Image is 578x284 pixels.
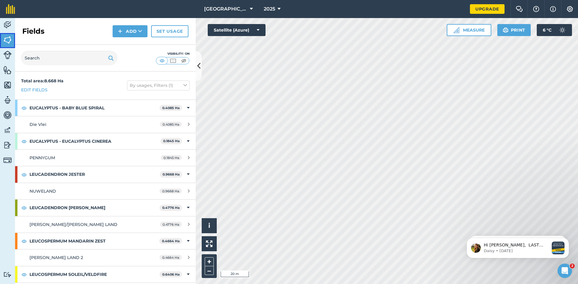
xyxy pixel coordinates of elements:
img: svg+xml;base64,PHN2ZyB4bWxucz0iaHR0cDovL3d3dy53My5vcmcvMjAwMC9zdmciIHdpZHRoPSIxOCIgaGVpZ2h0PSIyNC... [21,138,27,145]
h2: Fields [22,26,45,36]
div: Visibility: On [156,51,190,56]
img: svg+xml;base64,PHN2ZyB4bWxucz0iaHR0cDovL3d3dy53My5vcmcvMjAwMC9zdmciIHdpZHRoPSIxOCIgaGVpZ2h0PSIyNC... [21,271,27,278]
strong: 0.9668 Ha [163,172,180,176]
span: 2 [570,264,575,268]
img: svg+xml;base64,PHN2ZyB4bWxucz0iaHR0cDovL3d3dy53My5vcmcvMjAwMC9zdmciIHdpZHRoPSI1MCIgaGVpZ2h0PSI0MC... [180,58,188,64]
strong: 0.4085 Ha [162,106,180,110]
strong: LEUCADENDRON [PERSON_NAME] [30,200,160,216]
div: LEUCOSPERMUM SOLEIL/VELDFIRE0.6406 Ha [15,266,196,282]
span: 6 ° C [543,24,552,36]
img: svg+xml;base64,PD94bWwgdmVyc2lvbj0iMS4wIiBlbmNvZGluZz0idXRmLTgiPz4KPCEtLSBHZW5lcmF0b3I6IEFkb2JlIE... [3,141,12,150]
img: svg+xml;base64,PHN2ZyB4bWxucz0iaHR0cDovL3d3dy53My5vcmcvMjAwMC9zdmciIHdpZHRoPSIxOCIgaGVpZ2h0PSIyNC... [21,237,27,245]
strong: LEUCOSPERMUM SOLEIL/VELDFIRE [30,266,160,282]
strong: LEUCOSPERMUM MANDARIN ZEST [30,233,159,249]
button: Measure [447,24,491,36]
img: svg+xml;base64,PHN2ZyB4bWxucz0iaHR0cDovL3d3dy53My5vcmcvMjAwMC9zdmciIHdpZHRoPSIxNyIgaGVpZ2h0PSIxNy... [550,5,556,13]
img: Two speech bubbles overlapping with the left bubble in the forefront [516,6,523,12]
button: + [205,257,214,266]
button: i [202,218,217,233]
span: 0.4776 Ha [160,222,182,227]
strong: 0.4664 Ha [162,239,180,243]
iframe: Intercom live chat [558,264,572,278]
img: svg+xml;base64,PD94bWwgdmVyc2lvbj0iMS4wIiBlbmNvZGluZz0idXRmLTgiPz4KPCEtLSBHZW5lcmF0b3I6IEFkb2JlIE... [3,272,12,277]
img: svg+xml;base64,PHN2ZyB4bWxucz0iaHR0cDovL3d3dy53My5vcmcvMjAwMC9zdmciIHdpZHRoPSIxOCIgaGVpZ2h0PSIyNC... [21,171,27,178]
strong: EUCALYPTUS - BABY BLUE SPIRAL [30,100,160,116]
strong: 0.4776 Ha [162,206,180,210]
span: NUWELAND [30,188,56,194]
a: Edit fields [21,87,48,93]
img: A cog icon [566,6,573,12]
span: 0.4085 Ha [160,122,182,127]
a: [PERSON_NAME] LAND 20.4664 Ha [15,249,196,266]
img: svg+xml;base64,PD94bWwgdmVyc2lvbj0iMS4wIiBlbmNvZGluZz0idXRmLTgiPz4KPCEtLSBHZW5lcmF0b3I6IEFkb2JlIE... [3,20,12,29]
button: 6 °C [537,24,572,36]
button: Add [113,25,148,37]
strong: EUCALYPTUS - EUCALYPTUS CINEREA [30,133,160,149]
img: svg+xml;base64,PD94bWwgdmVyc2lvbj0iMS4wIiBlbmNvZGluZz0idXRmLTgiPz4KPCEtLSBHZW5lcmF0b3I6IEFkb2JlIE... [3,111,12,120]
span: [PERSON_NAME] LAND 2 [30,255,83,260]
span: [GEOGRAPHIC_DATA] [204,5,247,13]
a: Die Vlei0.4085 Ha [15,116,196,133]
div: LEUCADENDRON JESTER0.9668 Ha [15,166,196,182]
img: svg+xml;base64,PHN2ZyB4bWxucz0iaHR0cDovL3d3dy53My5vcmcvMjAwMC9zdmciIHdpZHRoPSI1MCIgaGVpZ2h0PSI0MC... [169,58,177,64]
img: svg+xml;base64,PHN2ZyB4bWxucz0iaHR0cDovL3d3dy53My5vcmcvMjAwMC9zdmciIHdpZHRoPSI1MCIgaGVpZ2h0PSI0MC... [158,58,166,64]
img: svg+xml;base64,PHN2ZyB4bWxucz0iaHR0cDovL3d3dy53My5vcmcvMjAwMC9zdmciIHdpZHRoPSI1NiIgaGVpZ2h0PSI2MC... [3,81,12,90]
iframe: Intercom notifications message [458,226,578,268]
img: svg+xml;base64,PD94bWwgdmVyc2lvbj0iMS4wIiBlbmNvZGluZz0idXRmLTgiPz4KPCEtLSBHZW5lcmF0b3I6IEFkb2JlIE... [3,126,12,135]
strong: 0.1845 Ha [163,139,180,143]
strong: 0.6406 Ha [162,272,180,276]
strong: Total area : 8.668 Ha [21,78,64,84]
a: Upgrade [470,4,505,14]
span: 0.4664 Ha [160,255,182,260]
div: LEUCOSPERMUM MANDARIN ZEST0.4664 Ha [15,233,196,249]
a: [PERSON_NAME]/[PERSON_NAME] LAND0.4776 Ha [15,216,196,233]
span: i [208,222,210,229]
img: svg+xml;base64,PHN2ZyB4bWxucz0iaHR0cDovL3d3dy53My5vcmcvMjAwMC9zdmciIHdpZHRoPSIxOSIgaGVpZ2h0PSIyNC... [108,54,114,62]
img: svg+xml;base64,PD94bWwgdmVyc2lvbj0iMS4wIiBlbmNvZGluZz0idXRmLTgiPz4KPCEtLSBHZW5lcmF0b3I6IEFkb2JlIE... [556,24,568,36]
strong: LEUCADENDRON JESTER [30,166,160,182]
span: PENNYGUM [30,155,55,160]
div: EUCALYPTUS - EUCALYPTUS CINEREA0.1845 Ha [15,133,196,149]
img: svg+xml;base64,PHN2ZyB4bWxucz0iaHR0cDovL3d3dy53My5vcmcvMjAwMC9zdmciIHdpZHRoPSIxOSIgaGVpZ2h0PSIyNC... [503,26,508,34]
img: svg+xml;base64,PD94bWwgdmVyc2lvbj0iMS4wIiBlbmNvZGluZz0idXRmLTgiPz4KPCEtLSBHZW5lcmF0b3I6IEFkb2JlIE... [3,51,12,59]
div: LEUCADENDRON [PERSON_NAME]0.4776 Ha [15,200,196,216]
span: [PERSON_NAME]/[PERSON_NAME] LAND [30,222,117,227]
img: svg+xml;base64,PHN2ZyB4bWxucz0iaHR0cDovL3d3dy53My5vcmcvMjAwMC9zdmciIHdpZHRoPSI1NiIgaGVpZ2h0PSI2MC... [3,35,12,44]
input: Search [21,51,117,65]
div: EUCALYPTUS - BABY BLUE SPIRAL0.4085 Ha [15,100,196,116]
img: svg+xml;base64,PHN2ZyB4bWxucz0iaHR0cDovL3d3dy53My5vcmcvMjAwMC9zdmciIHdpZHRoPSIxOCIgaGVpZ2h0PSIyNC... [21,204,27,211]
img: svg+xml;base64,PHN2ZyB4bWxucz0iaHR0cDovL3d3dy53My5vcmcvMjAwMC9zdmciIHdpZHRoPSIxNCIgaGVpZ2h0PSIyNC... [118,28,122,35]
span: 0.1845 Ha [161,155,182,160]
img: Four arrows, one pointing top left, one top right, one bottom right and the last bottom left [206,240,213,247]
button: Satellite (Azure) [208,24,266,36]
img: svg+xml;base64,PHN2ZyB4bWxucz0iaHR0cDovL3d3dy53My5vcmcvMjAwMC9zdmciIHdpZHRoPSIxOCIgaGVpZ2h0PSIyNC... [21,104,27,111]
img: fieldmargin Logo [6,4,15,14]
button: By usages, Filters (1) [127,81,190,90]
img: svg+xml;base64,PD94bWwgdmVyc2lvbj0iMS4wIiBlbmNvZGluZz0idXRmLTgiPz4KPCEtLSBHZW5lcmF0b3I6IEFkb2JlIE... [3,96,12,105]
a: NUWELAND0.9668 Ha [15,183,196,199]
span: 0.9668 Ha [160,188,182,194]
button: Print [497,24,531,36]
span: 2025 [264,5,275,13]
img: svg+xml;base64,PHN2ZyB4bWxucz0iaHR0cDovL3d3dy53My5vcmcvMjAwMC9zdmciIHdpZHRoPSI1NiIgaGVpZ2h0PSI2MC... [3,66,12,75]
a: Set usage [151,25,188,37]
span: Die Vlei [30,122,46,127]
img: svg+xml;base64,PD94bWwgdmVyc2lvbj0iMS4wIiBlbmNvZGluZz0idXRmLTgiPz4KPCEtLSBHZW5lcmF0b3I6IEFkb2JlIE... [3,156,12,164]
img: Ruler icon [453,27,459,33]
a: PENNYGUM0.1845 Ha [15,150,196,166]
button: – [205,266,214,275]
img: A question mark icon [533,6,540,12]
